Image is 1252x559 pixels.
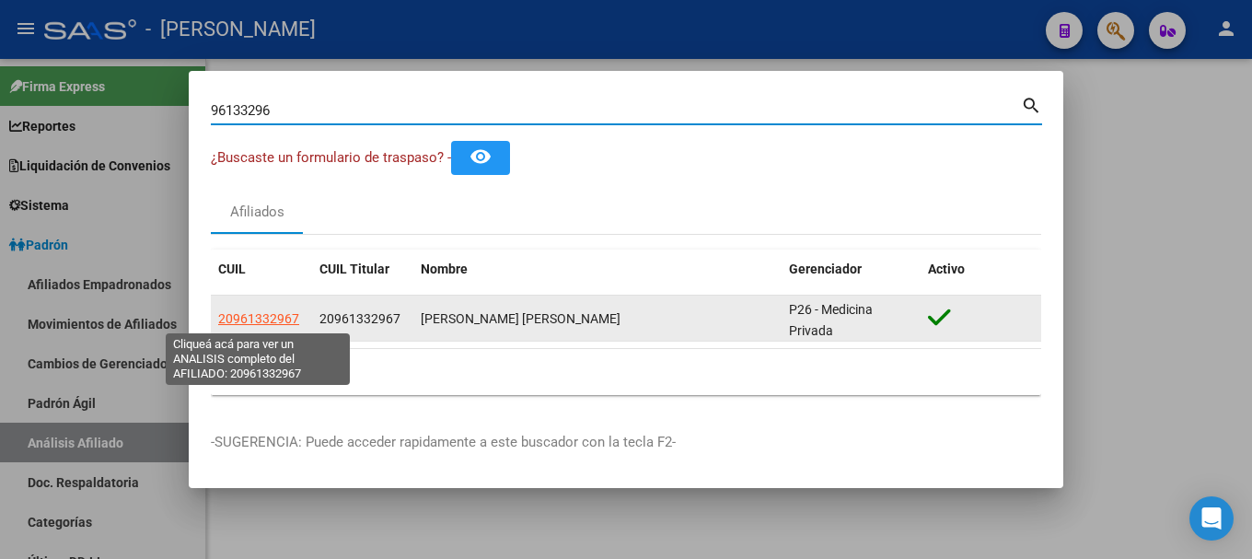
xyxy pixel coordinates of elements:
span: CUIL Titular [319,262,389,276]
span: Gerenciador [789,262,862,276]
datatable-header-cell: CUIL Titular [312,250,413,289]
span: CUIL [218,262,246,276]
span: 20961332967 [319,311,400,326]
div: Afiliados [230,202,284,223]
span: ¿Buscaste un formulario de traspaso? - [211,149,451,166]
div: [PERSON_NAME] [PERSON_NAME] [421,309,774,330]
datatable-header-cell: Nombre [413,250,782,289]
span: Activo [928,262,965,276]
span: 20961332967 [218,311,299,326]
mat-icon: remove_red_eye [469,146,492,168]
span: P26 - Medicina Privada [789,302,873,338]
div: Open Intercom Messenger [1189,496,1234,541]
p: -SUGERENCIA: Puede acceder rapidamente a este buscador con la tecla F2- [211,432,1041,453]
span: Nombre [421,262,468,276]
mat-icon: search [1021,93,1042,115]
datatable-header-cell: Activo [921,250,1041,289]
div: 1 total [211,349,1041,395]
datatable-header-cell: Gerenciador [782,250,921,289]
datatable-header-cell: CUIL [211,250,312,289]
